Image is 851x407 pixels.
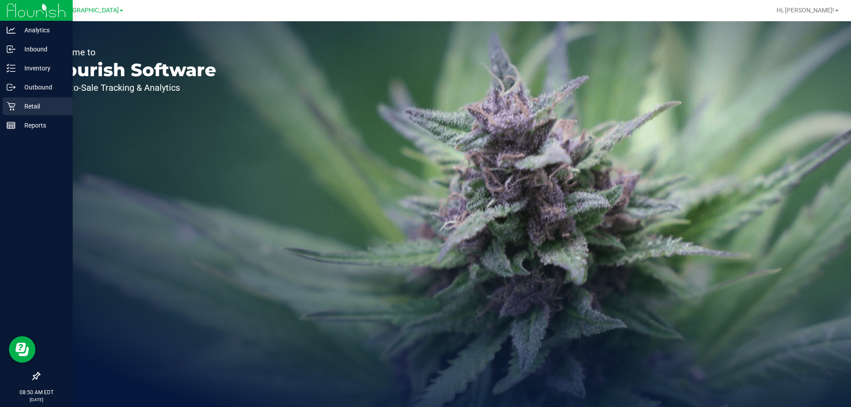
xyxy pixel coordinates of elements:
[7,83,16,92] inline-svg: Outbound
[48,48,216,57] p: Welcome to
[7,64,16,73] inline-svg: Inventory
[16,44,69,54] p: Inbound
[777,7,834,14] span: Hi, [PERSON_NAME]!
[58,7,119,14] span: [GEOGRAPHIC_DATA]
[16,25,69,35] p: Analytics
[7,26,16,35] inline-svg: Analytics
[7,45,16,54] inline-svg: Inbound
[4,396,69,403] p: [DATE]
[4,388,69,396] p: 08:50 AM EDT
[7,121,16,130] inline-svg: Reports
[16,82,69,93] p: Outbound
[7,102,16,111] inline-svg: Retail
[48,61,216,79] p: Flourish Software
[16,120,69,131] p: Reports
[48,83,216,92] p: Seed-to-Sale Tracking & Analytics
[16,101,69,112] p: Retail
[9,336,35,363] iframe: Resource center
[16,63,69,74] p: Inventory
